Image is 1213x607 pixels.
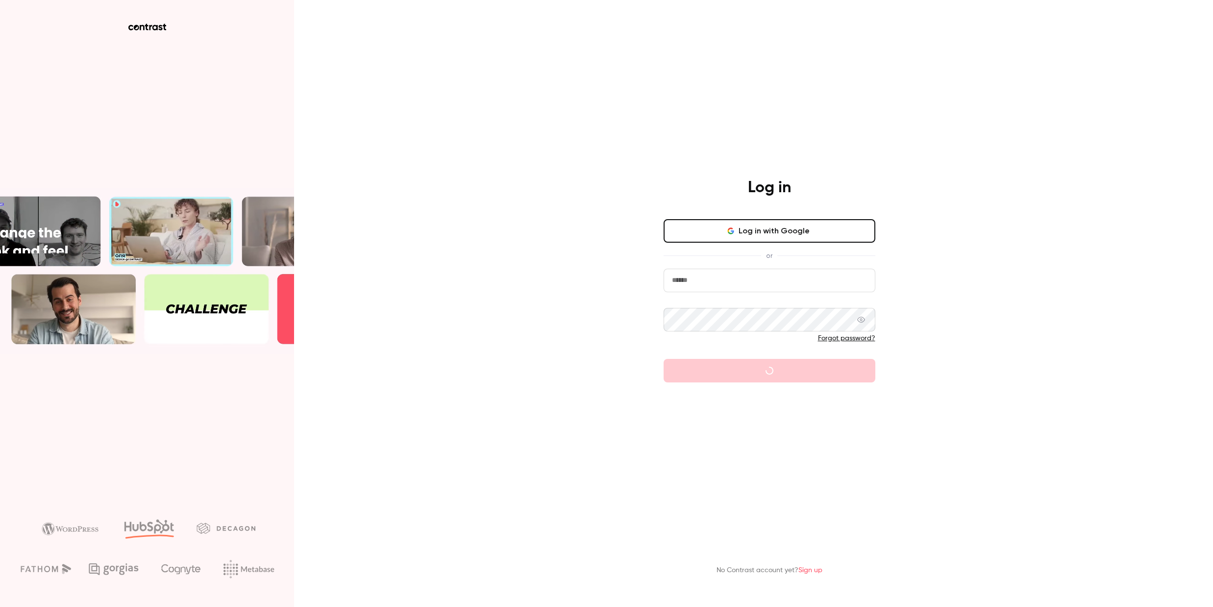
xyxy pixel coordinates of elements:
h4: Log in [748,178,791,198]
p: No Contrast account yet? [717,565,822,576]
button: Log in with Google [664,219,875,243]
a: Sign up [798,567,822,574]
img: decagon [197,523,255,533]
span: or [761,251,777,261]
a: Forgot password? [818,335,875,342]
